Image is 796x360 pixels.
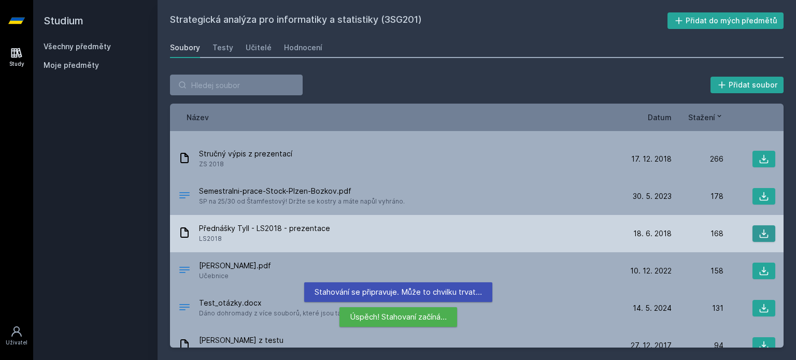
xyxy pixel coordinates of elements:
[44,60,99,70] span: Moje předměty
[199,261,271,271] span: [PERSON_NAME].pdf
[710,77,784,93] button: Přidat soubor
[672,154,723,164] div: 266
[44,42,111,51] a: Všechny předměty
[339,307,457,327] div: Úspěch! Stahovaní začíná…
[672,303,723,313] div: 131
[648,112,672,123] button: Datum
[633,303,672,313] span: 14. 5. 2024
[212,42,233,53] div: Testy
[199,298,395,308] span: Test_otázky.docx
[2,41,31,73] a: Study
[688,112,723,123] button: Stažení
[187,112,209,123] button: Název
[170,75,303,95] input: Hledej soubor
[633,228,672,239] span: 18. 6. 2018
[672,191,723,201] div: 178
[688,112,715,123] span: Stažení
[631,154,672,164] span: 17. 12. 2018
[672,340,723,351] div: 94
[284,42,322,53] div: Hodnocení
[199,196,405,207] span: SP na 25/30 od Štamfestový! Držte se kostry a máte napůl vyhráno.
[178,301,191,316] div: DOCX
[630,266,672,276] span: 10. 12. 2022
[178,264,191,279] div: PDF
[246,37,272,58] a: Učitelé
[199,308,395,319] span: Dáno dohromady z více souborů, které jsou tady a na primátovi.
[212,37,233,58] a: Testy
[6,339,27,347] div: Uživatel
[199,159,292,169] span: ZS 2018
[304,282,492,302] div: Stahování se připravuje. Může to chvilku trvat…
[178,189,191,204] div: PDF
[170,42,200,53] div: Soubory
[667,12,784,29] button: Přidat do mých předmětů
[199,223,330,234] span: Přednášky Tyll - LS2018 - prezentace
[9,60,24,68] div: Study
[199,149,292,159] span: Stručný výpis z prezentací
[672,228,723,239] div: 168
[284,37,322,58] a: Hodnocení
[170,12,667,29] h2: Strategická analýza pro informatiky a statistiky (3SG201)
[672,266,723,276] div: 158
[170,37,200,58] a: Soubory
[199,271,271,281] span: Učebnice
[199,345,283,356] span: Test
[199,186,405,196] span: Semestralni-prace-Stock-Plzen-Bozkov.pdf
[199,234,330,244] span: LS2018
[2,320,31,352] a: Uživatel
[633,191,672,201] span: 30. 5. 2023
[246,42,272,53] div: Učitelé
[199,335,283,345] span: [PERSON_NAME] z testu
[631,340,672,351] span: 27. 12. 2017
